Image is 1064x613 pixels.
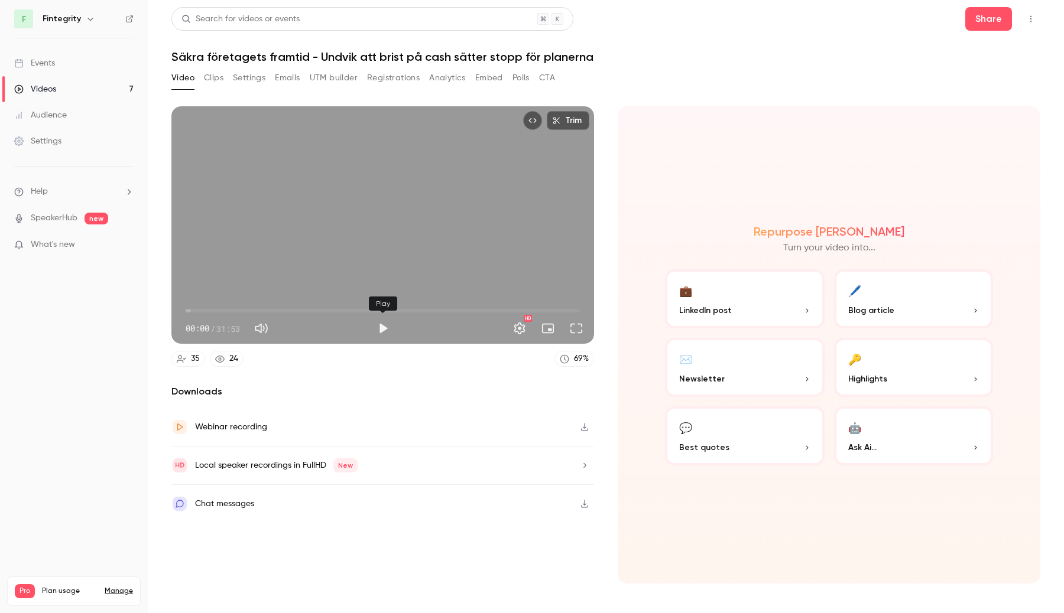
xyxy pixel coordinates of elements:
[834,406,994,465] button: 🤖Ask Ai...
[31,185,48,198] span: Help
[195,497,254,511] div: Chat messages
[783,241,875,255] p: Turn your video into...
[665,406,825,465] button: 💬Best quotes
[523,111,542,130] button: Embed video
[43,13,81,25] h6: Fintegrity
[524,315,532,322] div: HD
[15,584,35,598] span: Pro
[85,213,108,224] span: new
[233,69,265,87] button: Settings
[369,296,397,311] div: Play
[14,83,56,95] div: Videos
[195,420,267,434] div: Webinar recording
[210,322,215,335] span: /
[216,322,240,335] span: 31:53
[834,338,994,397] button: 🔑Highlights
[754,224,904,239] h2: Repurpose [PERSON_NAME]
[14,135,61,147] div: Settings
[848,373,887,385] span: Highlights
[848,304,894,317] span: Blog article
[665,269,825,328] button: 💼LinkedIn post
[171,384,594,399] h2: Downloads
[848,350,861,368] div: 🔑
[249,317,273,340] button: Mute
[191,353,200,365] div: 35
[512,69,530,87] button: Polls
[679,418,692,436] div: 💬
[679,373,725,385] span: Newsletter
[229,353,238,365] div: 24
[679,281,692,299] div: 💼
[475,69,503,87] button: Embed
[171,351,205,367] a: 35
[848,281,861,299] div: 🖊️
[429,69,466,87] button: Analytics
[554,351,594,367] a: 69%
[195,458,358,472] div: Local speaker recordings in FullHD
[333,458,358,472] span: New
[848,441,877,454] span: Ask Ai...
[539,69,555,87] button: CTA
[171,69,194,87] button: Video
[171,50,1040,64] h1: Säkra företagets framtid - Undvik att brist på cash sätter stopp för planerna
[565,317,588,340] button: Full screen
[14,57,55,69] div: Events
[508,317,531,340] button: Settings
[367,69,420,87] button: Registrations
[275,69,300,87] button: Emails
[204,69,223,87] button: Clips
[186,322,209,335] span: 00:00
[848,418,861,436] div: 🤖
[42,586,98,596] span: Plan usage
[181,13,300,25] div: Search for videos or events
[965,7,1012,31] button: Share
[679,350,692,368] div: ✉️
[665,338,825,397] button: ✉️Newsletter
[574,353,589,365] div: 69 %
[547,111,589,130] button: Trim
[31,212,77,224] a: SpeakerHub
[371,317,395,340] button: Play
[1021,9,1040,28] button: Top Bar Actions
[536,317,560,340] button: Turn on miniplayer
[679,304,732,317] span: LinkedIn post
[834,269,994,328] button: 🖊️Blog article
[14,109,67,121] div: Audience
[22,13,26,25] span: F
[186,322,240,335] div: 00:00
[679,441,729,454] span: Best quotes
[31,239,75,251] span: What's new
[105,586,133,596] a: Manage
[210,351,244,367] a: 24
[310,69,358,87] button: UTM builder
[14,185,134,198] li: help-dropdown-opener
